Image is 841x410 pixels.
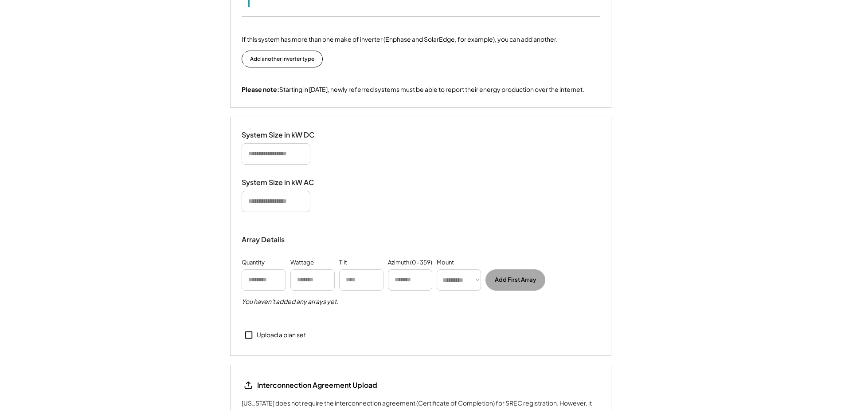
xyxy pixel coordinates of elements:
button: Add First Array [485,269,545,291]
div: Upload a plan set [257,331,306,339]
div: Mount [437,258,454,267]
div: Starting in [DATE], newly referred systems must be able to report their energy production over th... [242,85,584,94]
strong: Please note: [242,85,279,93]
div: System Size in kW DC [242,130,330,140]
div: Quantity [242,258,265,267]
div: Azimuth (0-359) [388,258,432,267]
div: Array Details [242,234,286,245]
h5: You haven't added any arrays yet. [242,297,338,306]
button: Add another inverter type [242,51,323,67]
div: If this system has more than one make of inverter (Enphase and SolarEdge, for example), you can a... [242,35,558,44]
div: Wattage [290,258,314,267]
div: Tilt [339,258,347,267]
div: Interconnection Agreement Upload [257,380,377,390]
div: System Size in kW AC [242,178,330,187]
